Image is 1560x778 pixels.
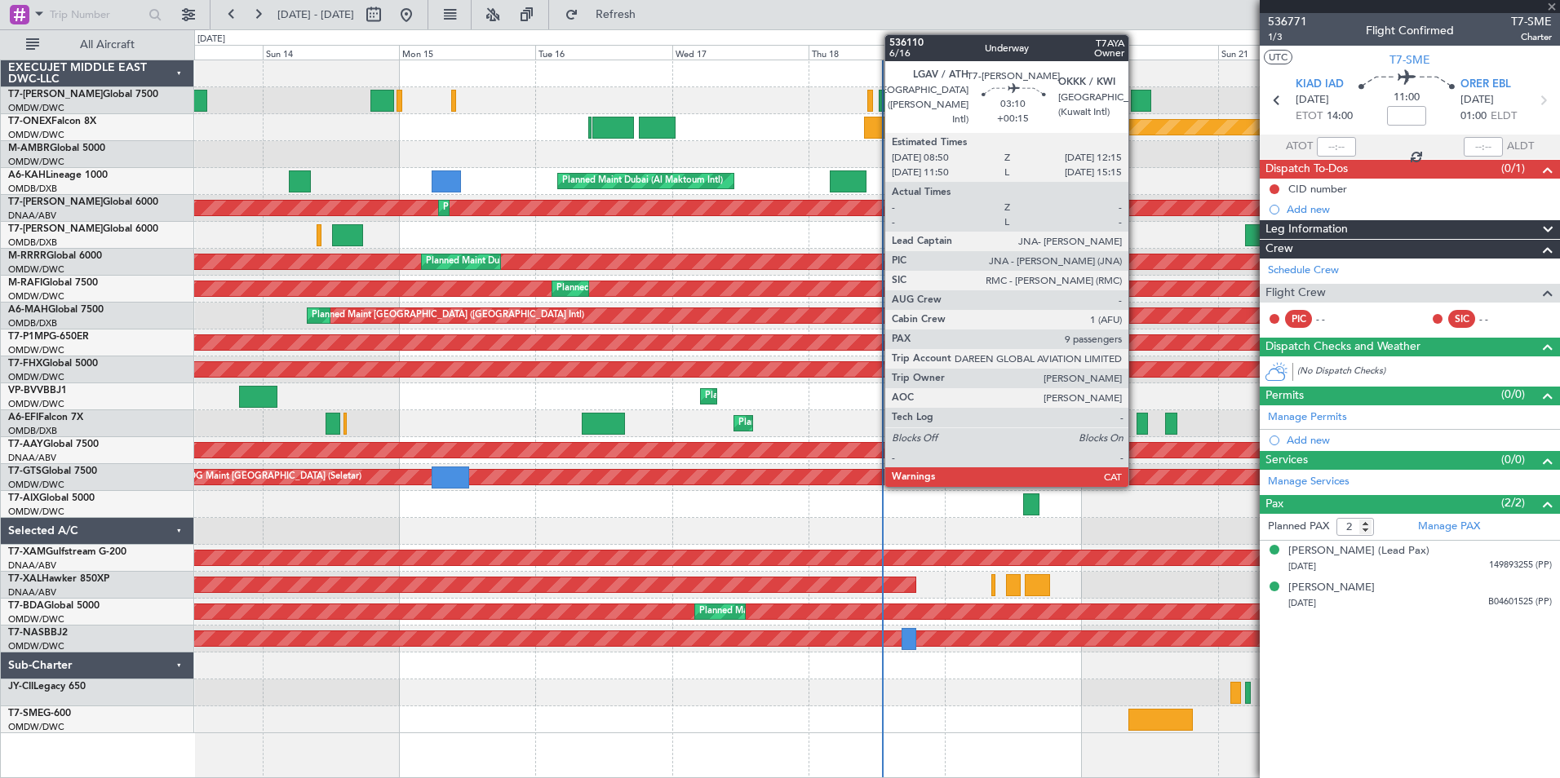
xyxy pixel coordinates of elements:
[8,117,51,126] span: T7-ONEX
[1501,386,1525,403] span: (0/0)
[1218,45,1354,60] div: Sun 21
[1268,409,1347,426] a: Manage Permits
[1264,50,1292,64] button: UTC
[443,196,604,220] div: Planned Maint Dubai (Al Maktoum Intl)
[1287,202,1552,216] div: Add new
[8,224,103,234] span: T7-[PERSON_NAME]
[1268,30,1307,44] span: 1/3
[8,156,64,168] a: OMDW/DWC
[1265,338,1420,356] span: Dispatch Checks and Weather
[1418,519,1480,535] a: Manage PAX
[1288,543,1429,559] div: [PERSON_NAME] (Lead Pax)
[1265,451,1308,470] span: Services
[8,183,57,195] a: OMDB/DXB
[1268,13,1307,30] span: 536771
[1265,495,1283,514] span: Pax
[8,413,38,422] span: A6-EFI
[8,601,44,611] span: T7-BDA
[705,384,866,409] div: Planned Maint Dubai (Al Maktoum Intl)
[8,721,64,733] a: OMDW/DWC
[1511,13,1552,30] span: T7-SME
[263,45,399,60] div: Sun 14
[8,682,33,692] span: JY-CII
[1297,365,1560,382] div: (No Dispatch Checks)
[8,117,96,126] a: T7-ONEXFalcon 8X
[8,613,64,625] a: OMDW/DWC
[312,303,584,328] div: Planned Maint [GEOGRAPHIC_DATA] ([GEOGRAPHIC_DATA] Intl)
[8,493,95,503] a: T7-AIXGlobal 5000
[8,317,57,329] a: OMDB/DXB
[18,32,177,58] button: All Aircraft
[1285,310,1312,328] div: PIC
[8,440,43,449] span: T7-AAY
[8,359,42,369] span: T7-FHX
[8,170,46,180] span: A6-KAH
[535,45,671,60] div: Tue 16
[1511,30,1552,44] span: Charter
[8,305,48,315] span: A6-MAH
[8,251,102,261] a: M-RRRRGlobal 6000
[8,506,64,518] a: OMDW/DWC
[8,144,105,153] a: M-AMBRGlobal 5000
[8,386,67,396] a: VP-BVVBBJ1
[8,344,64,356] a: OMDW/DWC
[1489,559,1552,572] span: 149893255 (PP)
[8,102,64,114] a: OMDW/DWC
[1316,312,1353,326] div: - -
[1286,139,1313,155] span: ATOT
[1287,433,1552,447] div: Add new
[8,466,97,476] a: T7-GTSGlobal 7500
[8,452,56,464] a: DNAA/ABV
[1268,263,1339,279] a: Schedule Crew
[8,90,158,99] a: T7-[PERSON_NAME]Global 7500
[1268,474,1349,490] a: Manage Services
[1491,108,1517,125] span: ELDT
[277,7,354,22] span: [DATE] - [DATE]
[8,197,158,207] a: T7-[PERSON_NAME]Global 6000
[1288,580,1375,596] div: [PERSON_NAME]
[8,144,50,153] span: M-AMBR
[8,709,43,718] span: T7-SME
[562,169,723,193] div: Planned Maint Dubai (Al Maktoum Intl)
[8,479,64,491] a: OMDW/DWC
[8,574,109,584] a: T7-XALHawker 850XP
[8,628,68,638] a: T7-NASBBJ2
[8,640,64,652] a: OMDW/DWC
[8,129,64,141] a: OMDW/DWC
[972,115,1074,139] div: Planned Maint Nurnberg
[1501,160,1525,177] span: (0/1)
[556,276,717,301] div: Planned Maint Dubai (Al Maktoum Intl)
[8,682,86,692] a: JY-CIILegacy 650
[8,236,57,249] a: OMDB/DXB
[1460,77,1511,93] span: ORER EBL
[1460,92,1494,108] span: [DATE]
[8,278,98,288] a: M-RAFIGlobal 7500
[738,411,995,435] div: Planned Maint [GEOGRAPHIC_DATA] ([GEOGRAPHIC_DATA])
[1265,387,1304,405] span: Permits
[1394,90,1420,106] span: 11:00
[8,332,49,342] span: T7-P1MP
[182,465,361,489] div: AOG Maint [GEOGRAPHIC_DATA] (Seletar)
[582,9,650,20] span: Refresh
[1327,108,1353,125] span: 14:00
[1265,160,1348,179] span: Dispatch To-Dos
[1296,92,1329,108] span: [DATE]
[1460,108,1487,125] span: 01:00
[557,2,655,28] button: Refresh
[809,45,945,60] div: Thu 18
[945,45,1081,60] div: Fri 19
[1288,560,1316,572] span: [DATE]
[8,305,104,315] a: A6-MAHGlobal 7500
[8,547,46,557] span: T7-XAM
[8,278,42,288] span: M-RAFI
[126,45,262,60] div: Sat 13
[8,398,64,410] a: OMDW/DWC
[1268,519,1329,535] label: Planned PAX
[1265,220,1348,239] span: Leg Information
[8,332,89,342] a: T7-P1MPG-650ER
[1082,45,1218,60] div: Sat 20
[50,2,144,27] input: Trip Number
[8,628,44,638] span: T7-NAS
[42,39,172,51] span: All Aircraft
